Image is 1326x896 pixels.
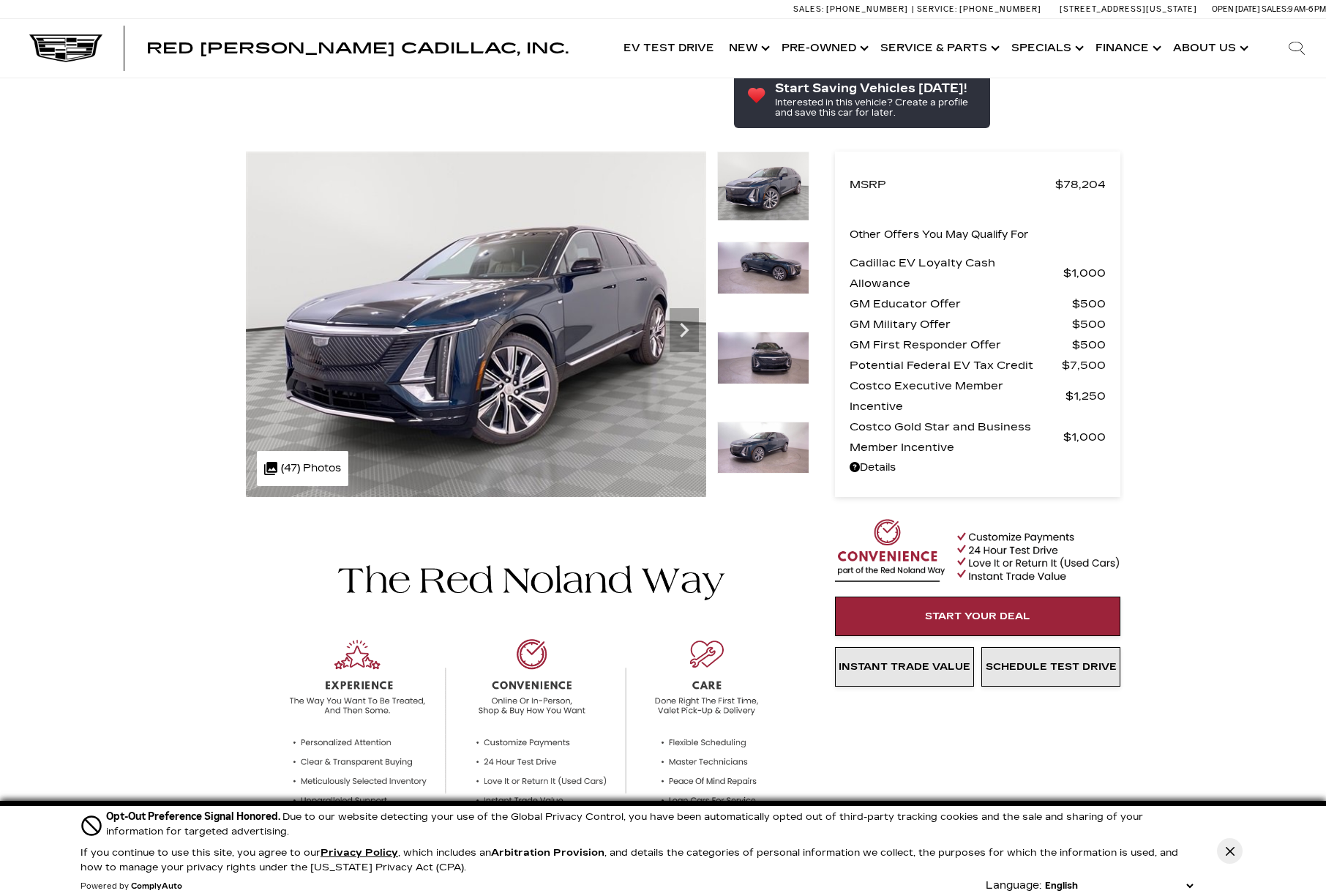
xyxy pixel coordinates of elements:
span: Sales: [1262,4,1288,14]
select: Language Select [1041,878,1196,893]
a: Sales: [PHONE_NUMBER] [793,5,912,13]
span: 9 AM-6 PM [1288,4,1326,14]
div: Powered by [80,882,182,891]
a: Privacy Policy [321,847,398,859]
iframe: Watch videos, learn about new EV models, and find the right one for you! [246,509,809,510]
span: GM Military Offer [850,314,1072,335]
a: New [722,19,774,78]
img: New 2025 Emerald Lake Metallic Cadillac Luxury 3 image 4 [717,422,809,474]
div: Language: [986,881,1041,891]
span: GM Educator Offer [850,294,1072,314]
span: GM First Responder Offer [850,335,1072,355]
span: Start Your Deal [925,611,1030,622]
span: MSRP [850,174,1055,195]
span: Cadillac EV Loyalty Cash Allowance [850,253,1063,294]
a: Service: [PHONE_NUMBER] [912,5,1045,13]
a: Red [PERSON_NAME] Cadillac, Inc. [146,41,569,56]
p: If you continue to use this site, you agree to our , which includes an , and details the categori... [80,847,1178,873]
div: (47) Photos [257,451,348,486]
strong: Arbitration Provision [491,847,604,859]
a: GM Educator Offer $500 [850,294,1106,314]
span: Instant Trade Value [839,661,970,673]
img: New 2025 Emerald Lake Metallic Cadillac Luxury 3 image 3 [717,332,809,384]
img: New 2025 Emerald Lake Metallic Cadillac Luxury 3 image 2 [717,242,809,294]
span: Opt-Out Preference Signal Honored . [106,810,282,823]
div: Next [670,308,699,352]
a: Costco Executive Member Incentive $1,250 [850,376,1106,417]
a: Pre-Owned [774,19,873,78]
a: Specials [1004,19,1088,78]
span: $1,000 [1063,427,1106,447]
span: $500 [1072,314,1106,335]
span: [PHONE_NUMBER] [826,4,908,14]
a: Finance [1088,19,1166,78]
span: [PHONE_NUMBER] [959,4,1041,14]
a: MSRP $78,204 [850,174,1106,195]
span: Red [PERSON_NAME] Cadillac, Inc. [146,40,569,57]
span: $78,204 [1055,174,1106,195]
a: ComplyAuto [131,882,182,891]
a: Costco Gold Star and Business Member Incentive $1,000 [850,417,1106,458]
a: Start Your Deal [835,597,1120,636]
img: Cadillac Dark Logo with Cadillac White Text [29,34,102,62]
img: New 2025 Emerald Lake Metallic Cadillac Luxury 3 image 1 [246,152,706,497]
div: Due to our website detecting your use of the Global Privacy Control, you have been automatically ... [106,809,1196,839]
span: $1,000 [1063,263,1106,283]
a: Instant Trade Value [835,647,974,687]
a: GM First Responder Offer $500 [850,335,1106,355]
span: $7,500 [1062,355,1106,376]
a: Cadillac EV Loyalty Cash Allowance $1,000 [850,253,1106,294]
a: Service & Parts [873,19,1004,78]
span: $500 [1072,294,1106,314]
a: [STREET_ADDRESS][US_STATE] [1060,4,1197,14]
span: Potential Federal EV Tax Credit [850,355,1062,376]
span: Schedule Test Drive [986,661,1117,673]
a: Schedule Test Drive [981,647,1120,687]
img: New 2025 Emerald Lake Metallic Cadillac Luxury 3 image 1 [717,152,809,221]
span: Sales: [793,4,824,14]
span: $1,250 [1065,386,1106,406]
a: Potential Federal EV Tax Credit $7,500 [850,355,1106,376]
span: Service: [917,4,957,14]
span: $500 [1072,335,1106,355]
p: Other Offers You May Qualify For [850,225,1029,245]
a: GM Military Offer $500 [850,314,1106,335]
a: EV Test Drive [616,19,722,78]
span: Open [DATE] [1212,4,1260,14]
a: About Us [1166,19,1253,78]
button: Close Button [1217,838,1243,864]
span: Costco Gold Star and Business Member Incentive [850,417,1063,458]
a: Details [850,458,1106,478]
span: Costco Executive Member Incentive [850,376,1065,417]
